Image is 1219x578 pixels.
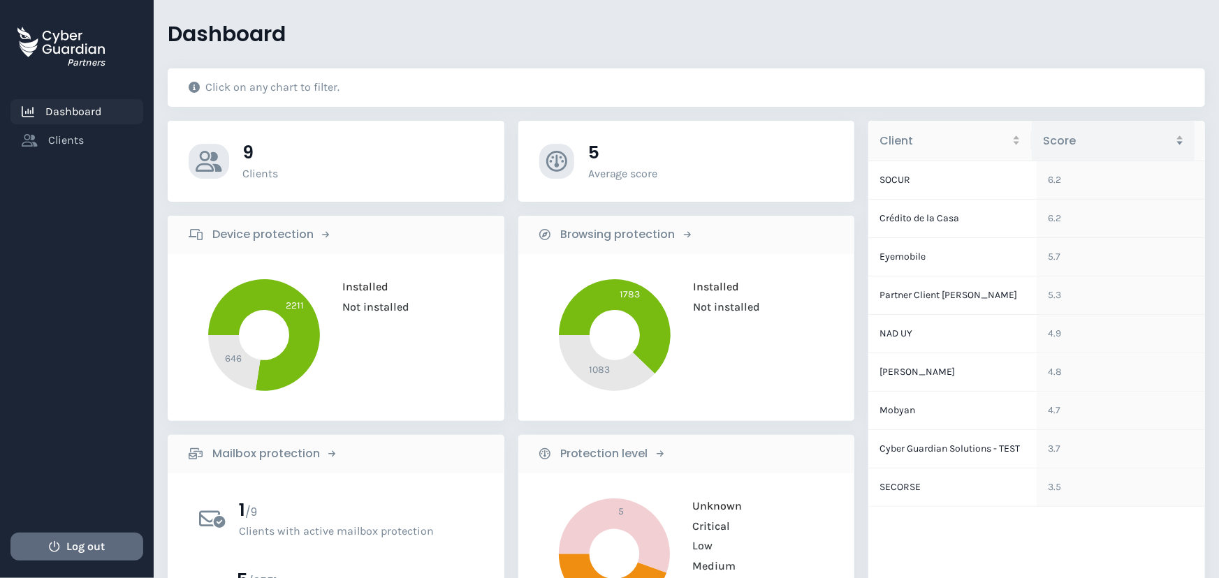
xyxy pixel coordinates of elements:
[868,353,1037,392] td: [PERSON_NAME]
[1048,404,1060,416] span: 4.7
[868,121,1032,161] th: Client
[10,128,143,153] a: Clients
[588,142,834,163] h3: 5
[205,80,340,94] p: Click on any chart to filter.
[67,538,105,555] span: Log out
[683,499,743,512] span: Unknown
[683,540,713,553] span: Low
[868,315,1037,353] td: NAD UY
[67,57,105,69] h3: Partners
[1032,121,1195,161] th: Score
[243,167,483,181] p: Clients
[683,560,736,573] span: Medium
[683,300,760,313] span: Not installed
[588,167,834,181] p: Average score
[1048,481,1061,493] span: 3.5
[10,99,143,124] a: Dashboard
[868,161,1037,200] td: SOCUR
[246,504,258,520] span: / 9
[868,276,1037,315] td: Partner Client [PERSON_NAME]
[868,200,1037,238] td: Crédito de la Casa
[189,494,483,543] button: filter by active mailbox protection
[212,226,314,243] b: Device protection
[1048,289,1061,301] span: 5.3
[683,519,731,533] span: Critical
[868,430,1037,468] td: Cyber Guardian Solutions - TEST
[10,533,143,561] button: Log out
[1048,366,1062,378] span: 4.8
[879,132,1009,149] span: Client
[560,445,648,462] b: Protection level
[240,524,473,538] p: Clients with active mailbox protection
[868,392,1037,430] td: Mobyan
[868,468,1037,507] td: SECORSE
[332,300,409,313] span: Not installed
[1048,327,1061,339] span: 4.9
[168,21,1205,47] h3: Dashboard
[45,103,101,120] span: Dashboard
[332,280,388,293] span: Installed
[560,226,676,243] b: Browsing protection
[240,499,473,521] h3: 1
[1048,174,1061,186] span: 6.2
[683,280,739,293] span: Installed
[49,132,85,149] span: Clients
[17,17,105,71] a: Partners
[212,445,320,462] b: Mailbox protection
[1043,132,1173,149] span: Score
[868,238,1037,276] td: Eyemobile
[1048,212,1061,224] span: 6.2
[1048,443,1060,454] span: 3.7
[1048,251,1060,262] span: 5.7
[243,142,483,163] h3: 9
